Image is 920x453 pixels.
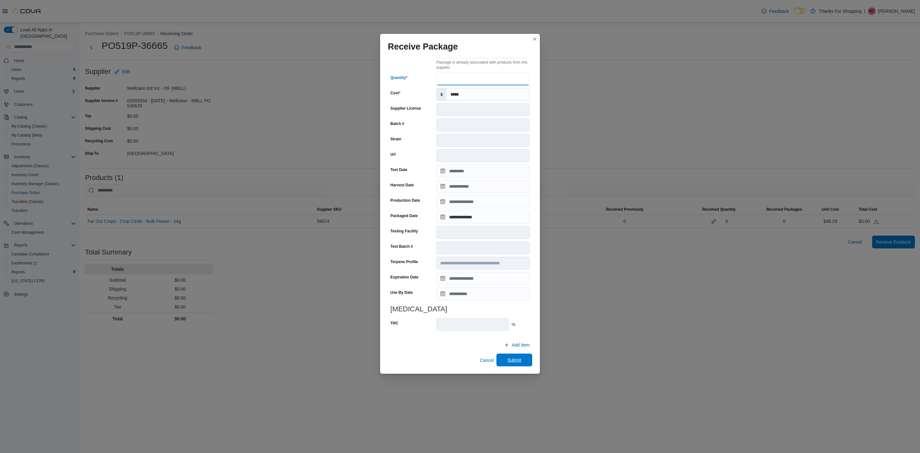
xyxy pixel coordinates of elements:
[388,42,458,52] h1: Receive Package
[436,272,530,285] input: Press the down key to open a popover containing a calendar.
[390,167,407,172] label: Test Date
[480,357,494,363] span: Cancel
[390,213,418,218] label: Packaged Date
[496,354,532,366] button: Submit
[436,165,530,177] input: Press the down key to open a popover containing a calendar.
[390,198,420,203] label: Production Date
[436,180,530,193] input: Press the down key to open a popover containing a calendar.
[390,75,407,80] label: Quantity
[436,59,530,70] div: Package is already associated with products from this supplier.
[507,357,521,363] span: Submit
[531,35,539,43] button: Closes this modal window
[390,152,396,157] label: Url
[390,275,418,280] label: Expiration Date
[511,321,530,328] div: %
[436,211,530,223] input: Press the down key to open a popover containing a calendar.
[436,287,530,300] input: Press the down key to open a popover containing a calendar.
[502,339,532,351] button: Add Item
[390,137,401,142] label: Strain
[390,229,418,234] label: Testing Facility
[436,195,530,208] input: Press the down key to open a popover containing a calendar.
[477,354,496,367] button: Cancel
[390,244,413,249] label: Test Batch #
[390,106,421,111] label: Supplier License
[390,290,413,295] label: Use By Date
[390,259,418,264] label: Terpene Profile
[512,342,530,348] span: Add Item
[390,321,398,326] label: THC
[390,305,530,313] h3: [MEDICAL_DATA]
[437,88,447,100] label: $
[390,121,404,126] label: Batch #
[390,90,400,96] label: Cost
[390,183,414,188] label: Harvest Date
